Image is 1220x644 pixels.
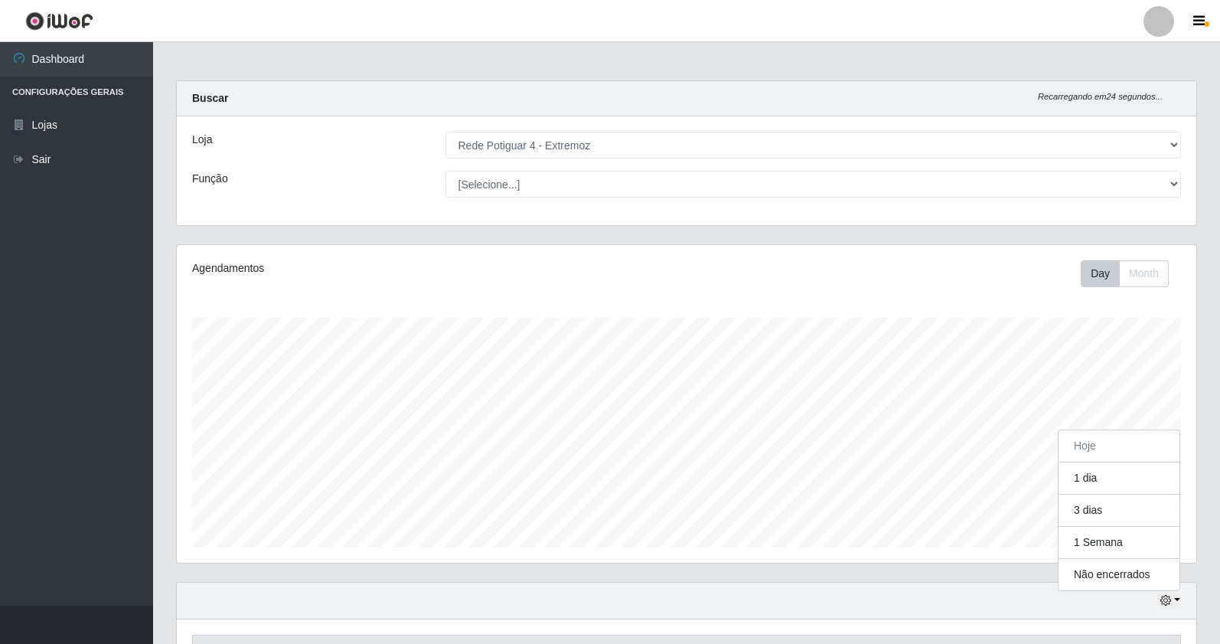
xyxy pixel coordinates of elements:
div: Toolbar with button groups [1081,260,1181,287]
button: Month [1119,260,1169,287]
button: 1 dia [1059,463,1179,495]
button: Day [1081,260,1120,287]
div: Agendamentos [192,260,591,276]
button: Hoje [1059,430,1179,463]
label: Função [192,171,228,187]
strong: Buscar [192,92,228,104]
button: 3 dias [1059,495,1179,527]
img: CoreUI Logo [25,11,93,31]
button: Não encerrados [1059,559,1179,590]
button: 1 Semana [1059,527,1179,559]
div: First group [1081,260,1169,287]
i: Recarregando em 24 segundos... [1038,92,1163,101]
label: Loja [192,132,212,148]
